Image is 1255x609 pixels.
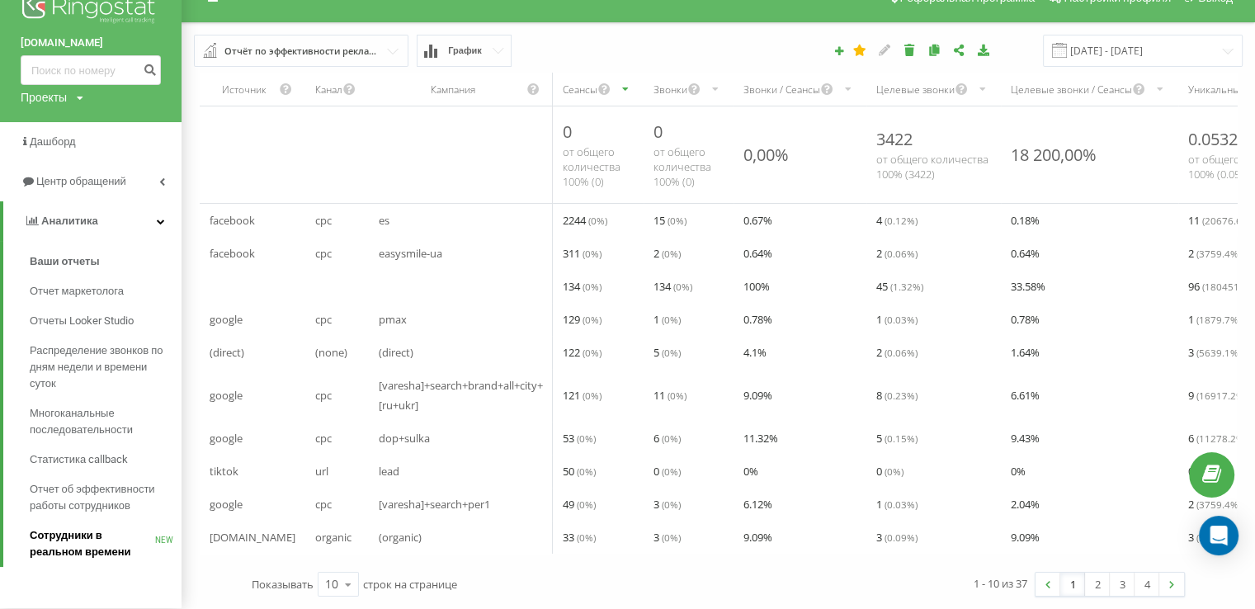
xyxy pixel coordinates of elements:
[583,346,602,359] span: ( 0 %)
[577,432,596,445] span: ( 0 %)
[417,35,512,67] button: График
[662,465,681,478] span: ( 0 %)
[379,83,526,97] div: Кампания
[315,494,332,514] span: cpc
[315,83,342,97] div: Канал
[1011,527,1040,547] span: 9.09 %
[315,385,332,405] span: cpc
[41,215,98,227] span: Аналитика
[563,83,597,97] div: Сеансы
[1011,243,1040,263] span: 0.64 %
[1196,313,1241,326] span: ( 1879.7 %)
[1188,128,1238,150] span: 0.0532
[673,280,692,293] span: ( 0 %)
[200,73,1237,554] div: scrollable content
[876,276,923,296] span: 45
[1196,389,1253,402] span: ( 16917.29 %)
[1085,573,1110,596] a: 2
[876,128,913,150] span: 3422
[743,83,820,97] div: Звонки / Сеансы
[210,243,255,263] span: facebook
[743,428,778,448] span: 11.32 %
[30,276,182,306] a: Отчет маркетолога
[1011,309,1040,329] span: 0.78 %
[885,465,904,478] span: ( 0 %)
[876,385,918,405] span: 8
[448,45,482,56] span: График
[325,576,338,592] div: 10
[379,309,407,329] span: pmax
[30,445,182,474] a: Статистика callback
[30,283,124,300] span: Отчет маркетолога
[974,575,1027,592] div: 1 - 10 из 37
[1011,385,1040,405] span: 6.61 %
[878,44,892,55] i: Редактировать отчет
[563,120,572,143] span: 0
[30,405,173,438] span: Многоканальные последовательности
[210,527,295,547] span: [DOMAIN_NAME]
[315,428,332,448] span: cpc
[577,531,596,544] span: ( 0 %)
[583,280,602,293] span: ( 0 %)
[876,494,918,514] span: 1
[876,243,918,263] span: 2
[315,243,332,263] span: cpc
[653,144,711,189] span: от общего количества 100% ( 0 )
[662,531,681,544] span: ( 0 %)
[30,474,182,521] a: Отчет об эффективности работы сотрудников
[563,428,596,448] span: 53
[1011,428,1040,448] span: 9.43 %
[1011,83,1132,97] div: Целевые звонки / Сеансы
[1011,144,1097,166] div: 18 200,00%
[563,494,596,514] span: 49
[743,385,772,405] span: 9.09 %
[1196,498,1241,511] span: ( 3759.4 %)
[210,428,243,448] span: google
[876,461,904,481] span: 0
[210,210,255,230] span: facebook
[3,201,182,241] a: Аналитика
[30,342,173,392] span: Распределение звонков по дням недели и времени суток
[1188,309,1241,329] span: 1
[379,428,430,448] span: dop+sulka
[653,243,681,263] span: 2
[210,83,279,97] div: Источник
[876,527,918,547] span: 3
[1188,527,1241,547] span: 3
[30,313,134,329] span: Отчеты Looker Studio
[833,45,845,55] i: Создать отчет
[876,83,955,97] div: Целевые звонки
[653,385,686,405] span: 11
[743,144,789,166] div: 0,00%
[1199,516,1238,555] div: Open Intercom Messenger
[885,531,918,544] span: ( 0.09 %)
[1188,494,1241,514] span: 2
[653,309,681,329] span: 1
[563,385,602,405] span: 121
[30,451,128,468] span: Статистика callback
[743,276,770,296] span: 100 %
[577,498,596,511] span: ( 0 %)
[952,44,966,55] i: Поделиться настройками отчета
[30,521,182,567] a: Сотрудники в реальном времениNEW
[885,432,918,445] span: ( 0.15 %)
[563,309,602,329] span: 129
[315,461,328,481] span: url
[30,247,182,276] a: Ваши отчеты
[210,494,243,514] span: google
[653,428,681,448] span: 6
[927,44,941,55] i: Копировать отчет
[563,210,607,230] span: 2244
[224,42,380,60] div: Отчёт по эффективности рекламных кампаний
[379,527,422,547] span: (organic)
[653,210,686,230] span: 15
[21,55,161,85] input: Поиск по номеру
[653,527,681,547] span: 3
[876,152,988,182] span: от общего количества 100% ( 3422 )
[583,247,602,260] span: ( 0 %)
[653,276,692,296] span: 134
[210,342,244,362] span: (direct)
[210,309,243,329] span: google
[30,399,182,445] a: Многоканальные последовательности
[315,309,332,329] span: cpc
